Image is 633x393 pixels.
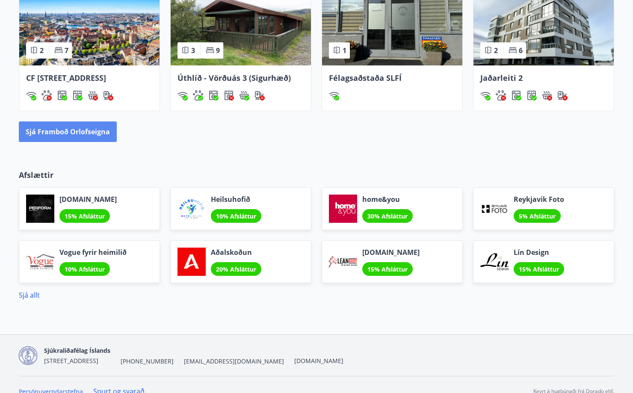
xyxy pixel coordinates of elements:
[480,90,491,100] img: HJRyFFsYp6qjeUYhR4dAD8CaCEsnIFYZ05miwXoh.svg
[216,212,256,220] span: 10% Afsláttur
[496,90,506,100] img: pxcaIm5dSOV3FS4whs1soiYWTwFQvksT25a9J10C.svg
[57,90,67,100] div: Þvottavél
[511,90,521,100] img: Dl16BY4EX9PAW649lg1C3oBuIaAsR6QVDQBO2cTm.svg
[496,90,506,100] div: Gæludýr
[480,90,491,100] div: Þráðlaust net
[367,212,408,220] span: 30% Afsláttur
[65,46,68,55] span: 7
[191,46,195,55] span: 3
[329,73,402,83] span: Félagsaðstaða SLFÍ
[216,265,256,273] span: 20% Afsláttur
[294,357,343,365] a: [DOMAIN_NAME]
[193,90,203,100] div: Gæludýr
[254,90,265,100] img: nH7E6Gw2rvWFb8XaSdRp44dhkQaj4PJkOoRYItBQ.svg
[519,212,556,220] span: 5% Afsláttur
[494,46,498,55] span: 2
[177,90,188,100] img: HJRyFFsYp6qjeUYhR4dAD8CaCEsnIFYZ05miwXoh.svg
[19,290,40,300] a: Sjá allt
[26,73,106,83] span: CF [STREET_ADDRESS]
[329,90,339,100] img: HJRyFFsYp6qjeUYhR4dAD8CaCEsnIFYZ05miwXoh.svg
[329,90,339,100] div: Þráðlaust net
[26,90,36,100] img: HJRyFFsYp6qjeUYhR4dAD8CaCEsnIFYZ05miwXoh.svg
[224,90,234,100] img: hddCLTAnxqFUMr1fxmbGG8zWilo2syolR0f9UjPn.svg
[72,90,83,100] img: hddCLTAnxqFUMr1fxmbGG8zWilo2syolR0f9UjPn.svg
[193,90,203,100] img: pxcaIm5dSOV3FS4whs1soiYWTwFQvksT25a9J10C.svg
[59,248,127,257] span: Vogue fyrir heimilið
[542,90,552,100] div: Heitur pottur
[40,46,44,55] span: 2
[514,195,564,204] span: Reykjavik Foto
[44,346,110,355] span: Sjúkraliðafélag Íslands
[557,90,568,100] div: Hleðslustöð fyrir rafbíla
[211,195,261,204] span: Heilsuhofið
[72,90,83,100] div: Þurrkari
[519,46,523,55] span: 6
[26,90,36,100] div: Þráðlaust net
[362,248,420,257] span: [DOMAIN_NAME]
[511,90,521,100] div: Þvottavél
[480,73,523,83] span: Jaðarleiti 2
[216,46,220,55] span: 9
[343,46,346,55] span: 1
[527,90,537,100] img: hddCLTAnxqFUMr1fxmbGG8zWilo2syolR0f9UjPn.svg
[239,90,249,100] img: h89QDIuHlAdpqTriuIvuEWkTH976fOgBEOOeu1mi.svg
[211,248,261,257] span: Aðalskoðun
[362,195,413,204] span: home&you
[41,90,52,100] div: Gæludýr
[19,121,117,142] button: Sjá framboð orlofseigna
[557,90,568,100] img: nH7E6Gw2rvWFb8XaSdRp44dhkQaj4PJkOoRYItBQ.svg
[57,90,67,100] img: Dl16BY4EX9PAW649lg1C3oBuIaAsR6QVDQBO2cTm.svg
[177,73,291,83] span: Úthlíð - Vörðuás 3 (Sigurhæð)
[514,248,564,257] span: Lín Design
[65,212,105,220] span: 15% Afsláttur
[88,90,98,100] img: h89QDIuHlAdpqTriuIvuEWkTH976fOgBEOOeu1mi.svg
[103,90,113,100] img: nH7E6Gw2rvWFb8XaSdRp44dhkQaj4PJkOoRYItBQ.svg
[519,265,559,273] span: 15% Afsláttur
[224,90,234,100] div: Þurrkari
[121,357,174,366] span: [PHONE_NUMBER]
[367,265,408,273] span: 15% Afsláttur
[527,90,537,100] div: Þurrkari
[19,169,614,180] p: Afslættir
[65,265,105,273] span: 10% Afsláttur
[208,90,219,100] img: Dl16BY4EX9PAW649lg1C3oBuIaAsR6QVDQBO2cTm.svg
[19,346,37,365] img: d7T4au2pYIU9thVz4WmmUT9xvMNnFvdnscGDOPEg.png
[59,195,117,204] span: [DOMAIN_NAME]
[44,357,98,365] span: [STREET_ADDRESS]
[184,357,284,366] span: [EMAIL_ADDRESS][DOMAIN_NAME]
[239,90,249,100] div: Heitur pottur
[542,90,552,100] img: h89QDIuHlAdpqTriuIvuEWkTH976fOgBEOOeu1mi.svg
[41,90,52,100] img: pxcaIm5dSOV3FS4whs1soiYWTwFQvksT25a9J10C.svg
[103,90,113,100] div: Hleðslustöð fyrir rafbíla
[88,90,98,100] div: Heitur pottur
[208,90,219,100] div: Þvottavél
[254,90,265,100] div: Hleðslustöð fyrir rafbíla
[177,90,188,100] div: Þráðlaust net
